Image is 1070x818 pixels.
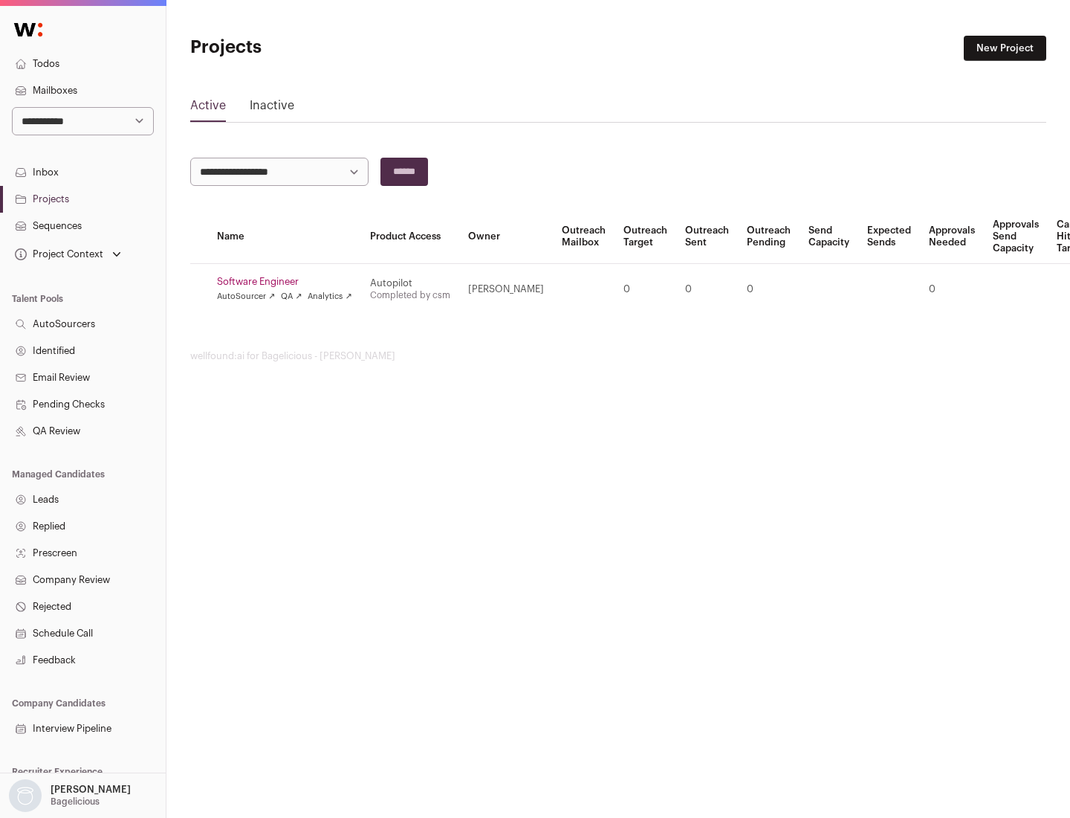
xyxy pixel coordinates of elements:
[12,244,124,265] button: Open dropdown
[964,36,1046,61] a: New Project
[12,248,103,260] div: Project Context
[281,291,302,303] a: QA ↗
[190,350,1046,362] footer: wellfound:ai for Bagelicious - [PERSON_NAME]
[208,210,361,264] th: Name
[51,784,131,796] p: [PERSON_NAME]
[6,779,134,812] button: Open dropdown
[370,277,450,289] div: Autopilot
[920,264,984,315] td: 0
[984,210,1048,264] th: Approvals Send Capacity
[51,796,100,808] p: Bagelicious
[370,291,450,300] a: Completed by csm
[615,264,676,315] td: 0
[190,97,226,120] a: Active
[553,210,615,264] th: Outreach Mailbox
[361,210,459,264] th: Product Access
[217,291,275,303] a: AutoSourcer ↗
[676,264,738,315] td: 0
[800,210,858,264] th: Send Capacity
[217,276,352,288] a: Software Engineer
[676,210,738,264] th: Outreach Sent
[459,264,553,315] td: [PERSON_NAME]
[190,36,476,59] h1: Projects
[858,210,920,264] th: Expected Sends
[308,291,351,303] a: Analytics ↗
[250,97,294,120] a: Inactive
[615,210,676,264] th: Outreach Target
[6,15,51,45] img: Wellfound
[738,210,800,264] th: Outreach Pending
[9,779,42,812] img: nopic.png
[459,210,553,264] th: Owner
[920,210,984,264] th: Approvals Needed
[738,264,800,315] td: 0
